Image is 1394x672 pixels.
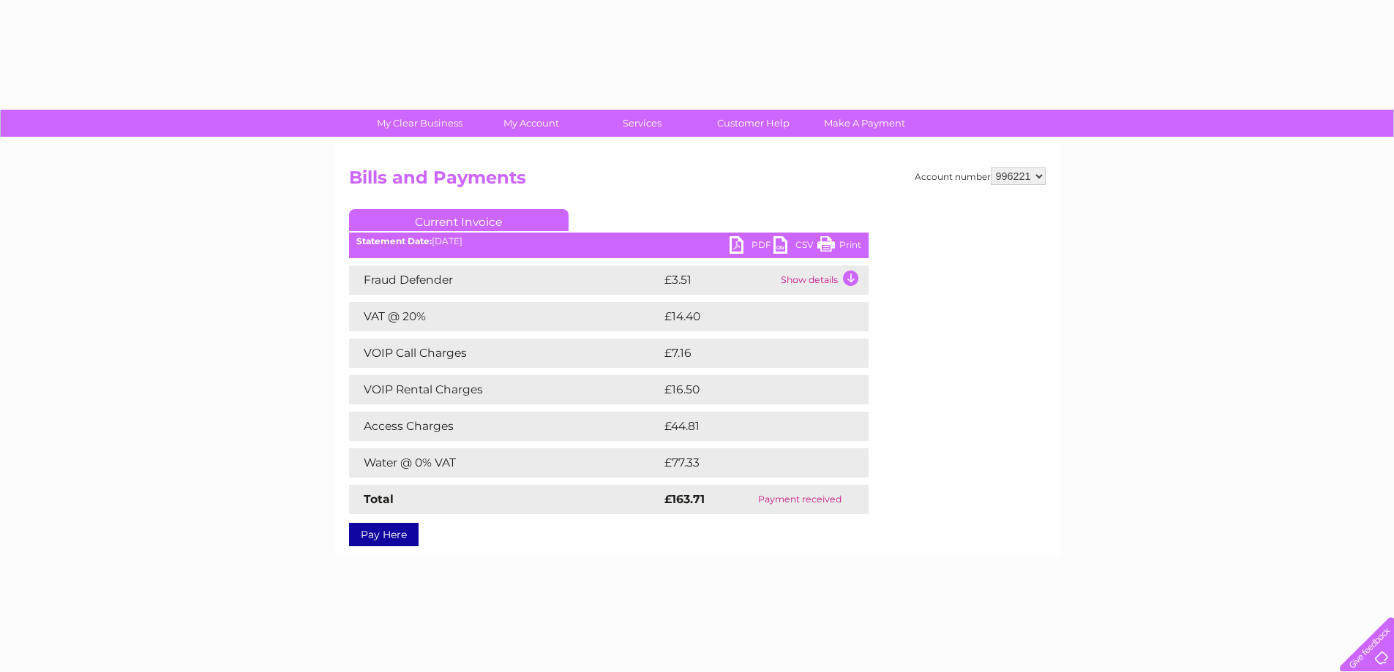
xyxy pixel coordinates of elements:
a: My Clear Business [359,110,480,137]
a: Print [817,236,861,257]
a: Services [582,110,702,137]
a: Customer Help [693,110,814,137]
h2: Bills and Payments [349,167,1046,195]
a: Pay Here [349,523,419,546]
td: £3.51 [661,265,777,295]
div: Account number [915,167,1046,185]
strong: Total [364,492,394,506]
div: [DATE] [349,236,869,246]
a: CSV [773,236,817,257]
td: Water @ 0% VAT [349,448,661,477]
td: Show details [777,265,869,295]
b: Statement Date: [356,235,432,246]
td: £14.40 [661,302,839,331]
td: £7.16 [661,339,832,368]
a: My Account [471,110,591,137]
td: Payment received [732,485,868,514]
td: £77.33 [661,448,838,477]
td: £16.50 [661,375,838,404]
a: Current Invoice [349,209,569,231]
td: Fraud Defender [349,265,661,295]
td: VOIP Call Charges [349,339,661,368]
td: £44.81 [661,412,838,441]
td: VAT @ 20% [349,302,661,331]
td: Access Charges [349,412,661,441]
td: VOIP Rental Charges [349,375,661,404]
a: Make A Payment [804,110,925,137]
strong: £163.71 [664,492,705,506]
a: PDF [730,236,773,257]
